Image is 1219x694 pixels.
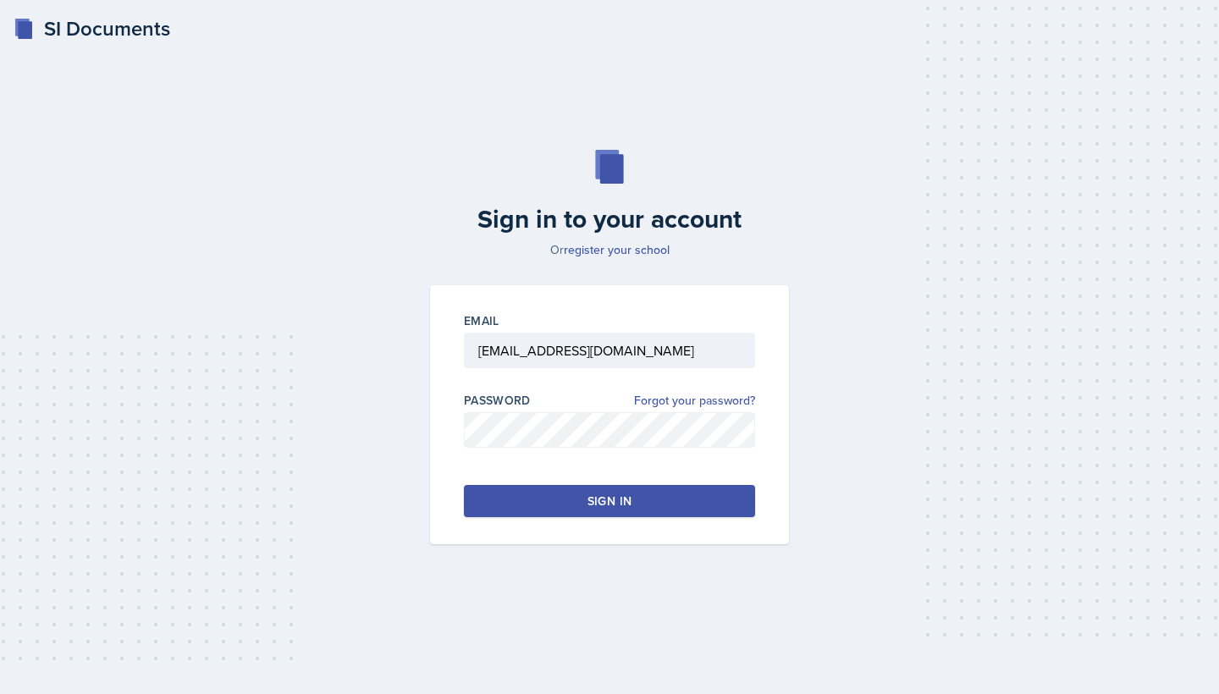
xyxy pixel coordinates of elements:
[464,485,755,517] button: Sign in
[420,241,799,258] p: Or
[14,14,170,44] a: SI Documents
[587,493,632,509] div: Sign in
[634,392,755,410] a: Forgot your password?
[464,312,499,329] label: Email
[464,333,755,368] input: Email
[464,392,531,409] label: Password
[564,241,670,258] a: register your school
[420,204,799,234] h2: Sign in to your account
